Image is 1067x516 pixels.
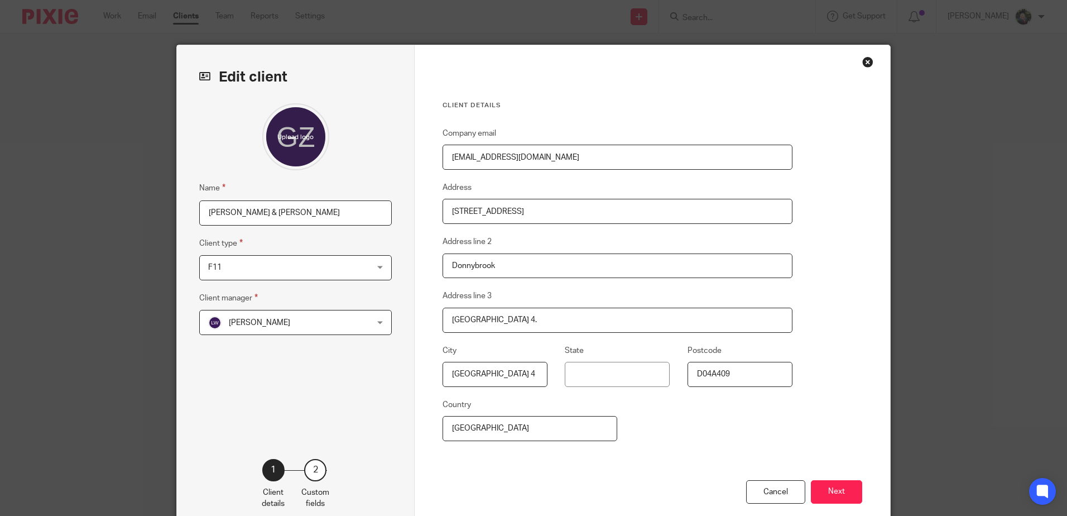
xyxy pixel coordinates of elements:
[443,236,492,247] label: Address line 2
[443,182,472,193] label: Address
[199,68,392,87] h2: Edit client
[199,181,225,194] label: Name
[208,264,222,271] span: F11
[688,345,722,356] label: Postcode
[301,487,329,510] p: Custom fields
[443,128,496,139] label: Company email
[199,292,258,304] label: Client manager
[208,316,222,329] img: svg%3E
[304,459,326,481] div: 2
[199,237,243,250] label: Client type
[443,399,471,410] label: Country
[443,345,456,356] label: City
[443,290,492,302] label: Address line 3
[862,56,873,68] div: Close this dialog window
[565,345,584,356] label: State
[746,480,805,504] div: Cancel
[262,459,285,481] div: 1
[811,480,862,504] button: Next
[262,487,285,510] p: Client details
[229,319,290,327] span: [PERSON_NAME]
[443,101,792,110] h3: Client details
